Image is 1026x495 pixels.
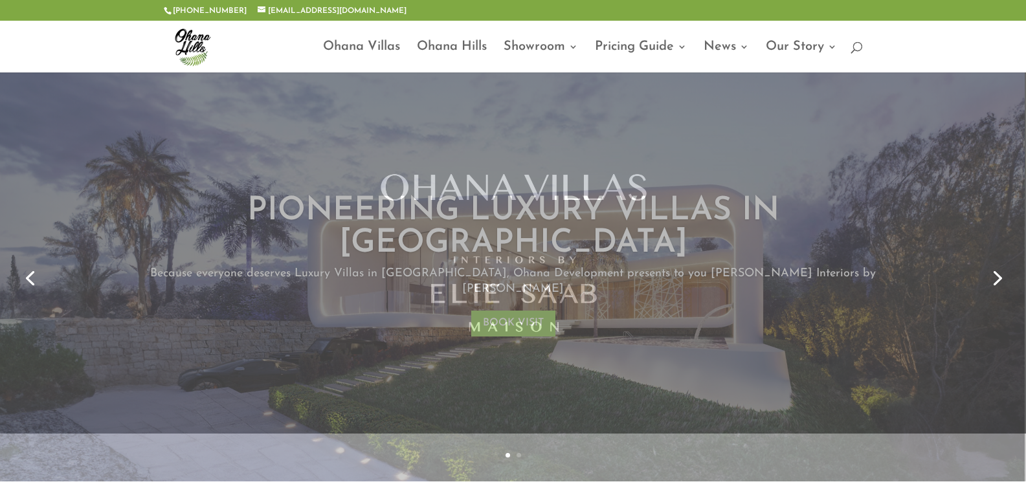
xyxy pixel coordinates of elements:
a: Pricing Guide [595,42,687,72]
img: ohana-hills [166,21,218,72]
a: PIONEERING LUXURY VILLAS IN [GEOGRAPHIC_DATA] [247,195,779,260]
a: News [704,42,749,72]
a: BOOK VISIT [471,311,555,337]
a: Ohana Villas [323,42,400,72]
a: [PHONE_NUMBER] [173,7,247,15]
a: 1 [506,453,510,457]
a: Our Story [766,42,837,72]
a: 2 [517,453,521,457]
a: Ohana Hills [417,42,487,72]
a: Showroom [504,42,578,72]
p: Because everyone deserves Luxury Villas in [GEOGRAPHIC_DATA], Ohana Development presents to you [... [134,267,893,298]
a: [EMAIL_ADDRESS][DOMAIN_NAME] [258,7,407,15]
